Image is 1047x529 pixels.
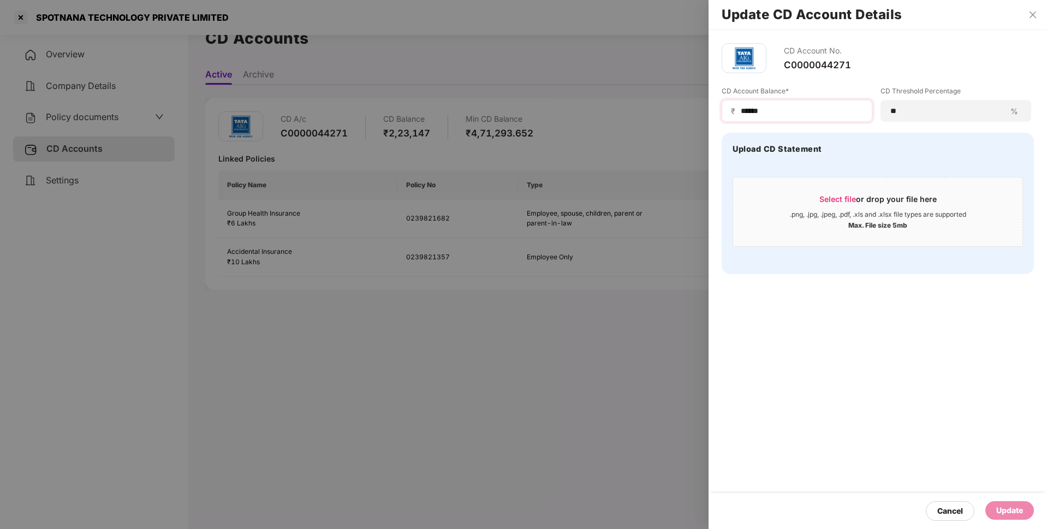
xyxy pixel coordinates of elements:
div: Update [996,504,1023,516]
span: close [1028,10,1037,19]
button: Close [1025,10,1040,20]
h4: Upload CD Statement [733,144,822,154]
div: .png, .jpg, .jpeg, .pdf, .xls and .xlsx file types are supported [790,210,966,219]
h2: Update CD Account Details [722,9,1034,21]
span: Select file [819,194,856,204]
img: tatag.png [728,42,760,75]
div: Cancel [937,505,963,517]
div: C0000044271 [784,59,851,71]
div: Max. File size 5mb [848,219,907,230]
span: ₹ [731,106,740,116]
span: % [1006,106,1022,116]
div: CD Account No. [784,43,851,59]
div: or drop your file here [819,194,937,210]
label: CD Threshold Percentage [881,86,1031,100]
label: CD Account Balance* [722,86,872,100]
span: Select fileor drop your file here.png, .jpg, .jpeg, .pdf, .xls and .xlsx file types are supported... [733,186,1022,238]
